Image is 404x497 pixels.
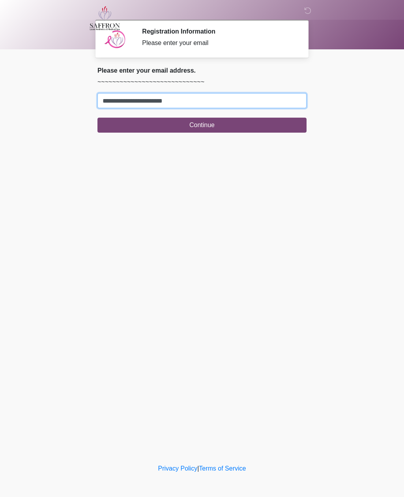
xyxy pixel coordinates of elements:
button: Continue [97,118,307,133]
h2: Please enter your email address. [97,67,307,74]
a: Terms of Service [199,465,246,472]
a: Privacy Policy [158,465,198,472]
img: Saffron Laser Aesthetics and Medical Spa Logo [90,6,120,30]
div: Please enter your email [142,38,295,48]
a: | [197,465,199,472]
p: ~~~~~~~~~~~~~~~~~~~~~~~~~~~~~ [97,77,307,87]
img: Agent Avatar [103,28,127,51]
